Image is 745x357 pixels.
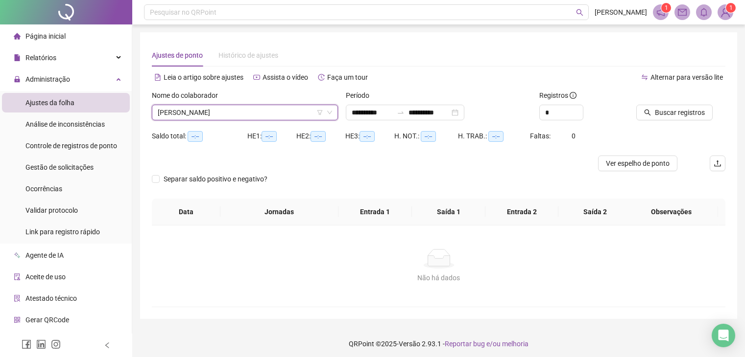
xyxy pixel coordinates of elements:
[14,273,21,280] span: audit
[218,51,278,59] span: Histórico de ajustes
[14,33,21,40] span: home
[25,99,74,107] span: Ajustes da folha
[14,295,21,302] span: solution
[421,131,436,142] span: --:--
[104,342,111,349] span: left
[397,109,405,116] span: swap-right
[25,206,78,214] span: Validar protocolo
[394,131,458,142] div: H. NOT.:
[488,131,504,142] span: --:--
[345,131,394,142] div: HE 3:
[220,199,338,225] th: Jornadas
[338,199,412,225] th: Entrada 1
[346,90,376,101] label: Período
[641,74,648,81] span: swap
[164,73,243,81] span: Leia o artigo sobre ajustes
[570,92,577,99] span: info-circle
[650,73,723,81] span: Alternar para versão lite
[311,131,326,142] span: --:--
[51,339,61,349] span: instagram
[678,8,687,17] span: mail
[360,131,375,142] span: --:--
[714,159,721,167] span: upload
[152,199,220,225] th: Data
[633,206,711,217] span: Observações
[14,54,21,61] span: file
[25,251,64,259] span: Agente de IA
[598,156,677,171] button: Ver espelho de ponto
[22,339,31,349] span: facebook
[318,74,325,81] span: history
[625,199,719,225] th: Observações
[25,142,117,150] span: Controle de registros de ponto
[14,76,21,83] span: lock
[576,9,583,16] span: search
[729,4,733,11] span: 1
[644,109,651,116] span: search
[317,110,323,115] span: filter
[296,131,345,142] div: HE 2:
[595,7,647,18] span: [PERSON_NAME]
[655,107,705,118] span: Buscar registros
[718,5,733,20] img: 93678
[665,4,668,11] span: 1
[712,324,735,347] div: Open Intercom Messenger
[399,340,420,348] span: Versão
[164,272,714,283] div: Não há dados
[412,199,485,225] th: Saída 1
[699,8,708,17] span: bell
[25,294,77,302] span: Atestado técnico
[25,75,70,83] span: Administração
[636,105,713,120] button: Buscar registros
[397,109,405,116] span: to
[152,131,247,142] div: Saldo total:
[36,339,46,349] span: linkedin
[158,105,332,120] span: EMERSON RAFAEL SILVA DE LIMA
[530,132,552,140] span: Faltas:
[445,340,529,348] span: Reportar bug e/ou melhoria
[327,73,368,81] span: Faça um tour
[539,90,577,101] span: Registros
[558,199,632,225] th: Saída 2
[458,131,529,142] div: H. TRAB.:
[606,158,670,169] span: Ver espelho de ponto
[253,74,260,81] span: youtube
[25,120,105,128] span: Análise de inconsistências
[160,174,271,184] span: Separar saldo positivo e negativo?
[656,8,665,17] span: notification
[327,110,333,115] span: down
[188,131,203,142] span: --:--
[154,74,161,81] span: file-text
[247,131,296,142] div: HE 1:
[25,185,62,193] span: Ocorrências
[262,131,277,142] span: --:--
[25,273,66,281] span: Aceite de uso
[152,51,203,59] span: Ajustes de ponto
[25,32,66,40] span: Página inicial
[726,3,736,13] sup: Atualize o seu contato no menu Meus Dados
[25,54,56,62] span: Relatórios
[25,228,100,236] span: Link para registro rápido
[152,90,224,101] label: Nome do colaborador
[485,199,559,225] th: Entrada 2
[572,132,576,140] span: 0
[25,163,94,171] span: Gestão de solicitações
[25,316,69,324] span: Gerar QRCode
[661,3,671,13] sup: 1
[14,316,21,323] span: qrcode
[263,73,308,81] span: Assista o vídeo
